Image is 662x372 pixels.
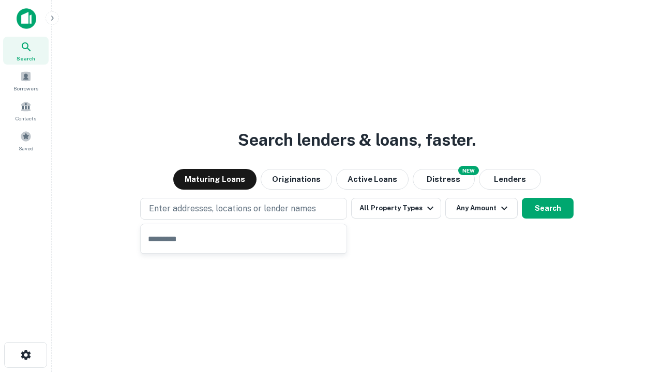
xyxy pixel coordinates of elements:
h3: Search lenders & loans, faster. [238,128,476,152]
a: Search [3,37,49,65]
span: Borrowers [13,84,38,92]
span: Saved [19,144,34,152]
img: capitalize-icon.png [17,8,36,29]
iframe: Chat Widget [610,289,662,339]
button: Maturing Loans [173,169,257,190]
div: NEW [458,166,479,175]
button: Search distressed loans with lien and other non-mortgage details. [413,169,475,190]
p: Enter addresses, locations or lender names [149,203,316,215]
button: All Property Types [351,198,441,219]
button: Any Amount [445,198,518,219]
a: Borrowers [3,67,49,95]
span: Search [17,54,35,63]
button: Enter addresses, locations or lender names [140,198,347,220]
span: Contacts [16,114,36,122]
a: Contacts [3,97,49,125]
button: Originations [261,169,332,190]
button: Search [522,198,574,219]
button: Lenders [479,169,541,190]
button: Active Loans [336,169,409,190]
a: Saved [3,127,49,154]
